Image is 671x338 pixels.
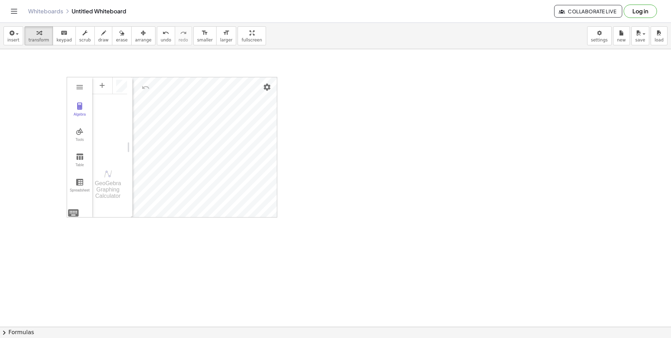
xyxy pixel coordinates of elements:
button: Settings [261,81,273,93]
button: load [651,26,667,45]
span: fullscreen [241,38,262,43]
div: Algebra [92,77,127,160]
span: erase [116,38,127,43]
button: settings [587,26,612,45]
button: Add Item [94,77,111,94]
button: erase [112,26,131,45]
span: redo [179,38,188,43]
button: format_sizesmaller [193,26,217,45]
span: larger [220,38,232,43]
div: Spreadsheet [68,188,91,198]
button: transform [25,26,53,45]
div: GeoGebra Graphing Calculator [92,180,124,199]
button: insert [4,26,23,45]
a: Whiteboards [28,8,63,15]
span: undo [161,38,171,43]
i: keyboard [61,29,67,37]
span: arrange [135,38,152,43]
button: Toggle navigation [8,6,20,17]
button: save [631,26,649,45]
div: Algebra [68,112,91,122]
img: svg+xml;base64,PHN2ZyB4bWxucz0iaHR0cDovL3d3dy53My5vcmcvMjAwMC9zdmciIHhtbG5zOnhsaW5rPSJodHRwOi8vd3... [104,170,112,178]
div: Graphing Calculator [67,77,277,217]
i: redo [180,29,187,37]
button: Undo [139,81,152,94]
span: transform [28,38,49,43]
button: new [613,26,630,45]
span: load [655,38,664,43]
div: Tools [68,138,91,148]
span: scrub [79,38,91,43]
img: svg+xml;base64,PHN2ZyB4bWxucz0iaHR0cDovL3d3dy53My5vcmcvMjAwMC9zdmciIHdpZHRoPSIyNCIgaGVpZ2h0PSIyNC... [67,207,80,219]
span: draw [98,38,109,43]
i: undo [162,29,169,37]
i: format_size [201,29,208,37]
div: Table [68,163,91,173]
button: redoredo [175,26,192,45]
span: settings [591,38,608,43]
span: Collaborate Live [560,8,616,14]
span: keypad [57,38,72,43]
button: undoundo [157,26,175,45]
canvas: Graphics View 1 [133,77,277,217]
button: scrub [75,26,95,45]
button: draw [94,26,113,45]
button: format_sizelarger [216,26,236,45]
img: Main Menu [75,83,84,91]
span: insert [7,38,19,43]
button: keyboardkeypad [53,26,76,45]
button: Log in [624,5,657,18]
span: save [635,38,645,43]
span: new [617,38,626,43]
i: format_size [223,29,230,37]
button: fullscreen [238,26,266,45]
button: arrange [131,26,155,45]
button: Collaborate Live [554,5,622,18]
span: smaller [197,38,213,43]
